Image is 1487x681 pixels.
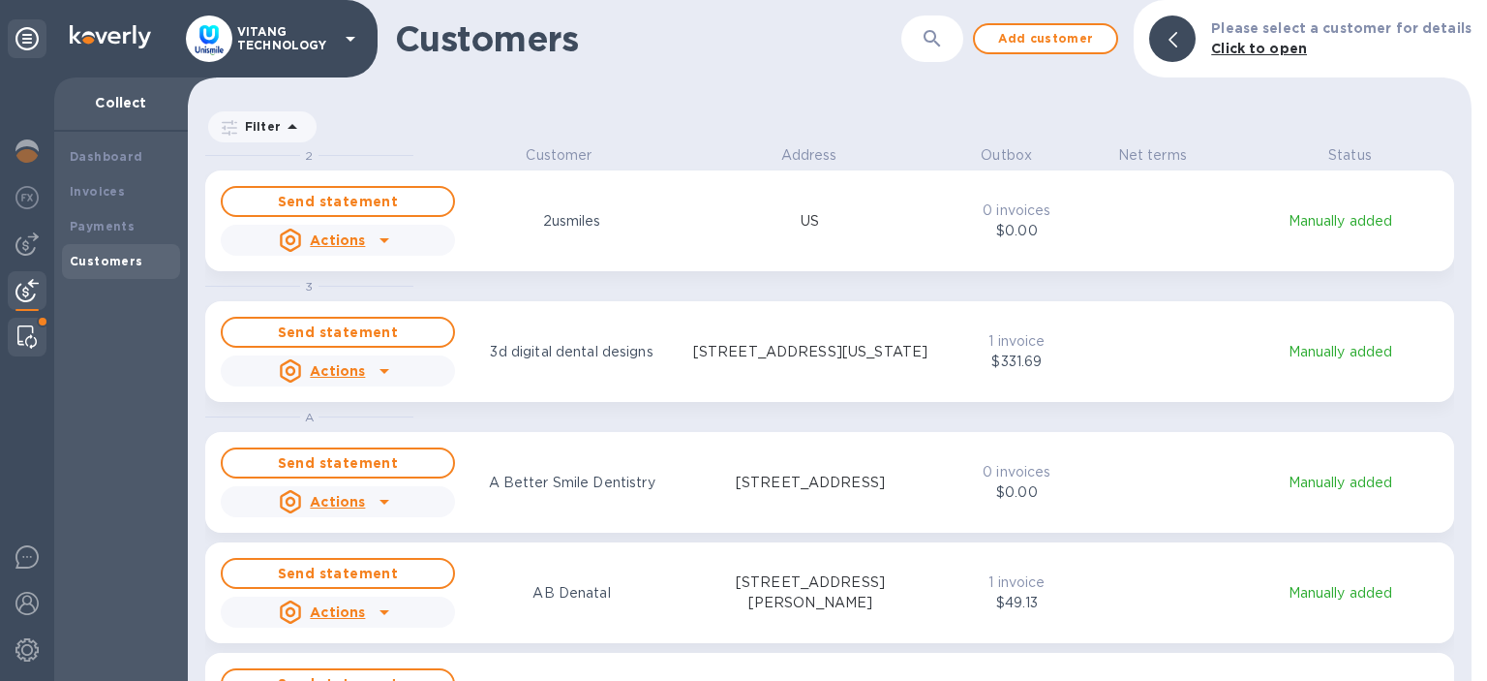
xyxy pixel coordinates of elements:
[8,19,46,58] div: Unpin categories
[1238,583,1442,604] p: Manually added
[237,25,334,52] p: VITANG TECHNOLOGY
[238,321,438,344] span: Send statement
[543,211,601,232] p: 2usmiles
[801,211,819,232] p: US
[1238,211,1442,232] p: Manually added
[221,448,455,479] button: Send statement
[1238,342,1442,362] p: Manually added
[205,542,1454,643] button: Send statementActionsAB Denatal[STREET_ADDRESS][PERSON_NAME]1 invoice$49.13Manually added
[990,27,1101,50] span: Add customer
[305,279,313,294] span: 3
[221,186,455,217] button: Send statement
[205,170,1454,271] button: Send statementActions2usmilesUS0 invoices$0.00Manually added
[693,342,927,362] p: [STREET_ADDRESS][US_STATE]
[532,583,610,604] p: AB Denatal
[205,301,1454,402] button: Send statementActions3d digital dental designs[STREET_ADDRESS][US_STATE]1 invoice$331.69Manually ...
[970,201,1064,221] p: 0 invoices
[1238,473,1442,493] p: Manually added
[310,494,365,510] u: Actions
[970,593,1064,613] p: $49.13
[205,432,1454,533] button: Send statementActionsA Better Smile Dentistry[STREET_ADDRESS]0 invoices$0.00Manually added
[970,462,1064,482] p: 0 invoices
[705,145,913,166] p: Address
[221,317,455,348] button: Send statement
[221,558,455,589] button: Send statement
[736,473,885,493] p: [STREET_ADDRESS]
[1211,41,1307,56] b: Click to open
[70,184,125,199] b: Invoices
[1211,20,1472,36] b: Please select a customer for details
[1246,145,1454,166] p: Status
[70,219,135,233] b: Payments
[238,190,438,213] span: Send statement
[310,604,365,620] u: Actions
[238,451,438,475] span: Send statement
[310,363,365,379] u: Actions
[70,149,143,164] b: Dashboard
[490,342,652,362] p: 3d digital dental designs
[489,473,655,493] p: A Better Smile Dentistry
[238,562,438,585] span: Send statement
[237,118,281,135] p: Filter
[455,145,663,166] p: Customer
[970,573,1064,593] p: 1 invoice
[955,145,1058,166] p: Outbox
[15,186,39,209] img: Foreign exchange
[305,148,313,163] span: 2
[970,221,1064,241] p: $0.00
[692,573,927,613] p: [STREET_ADDRESS][PERSON_NAME]
[305,410,314,424] span: A
[973,23,1118,54] button: Add customer
[70,254,143,268] b: Customers
[970,352,1064,372] p: $331.69
[1100,145,1203,166] p: Net terms
[70,93,172,112] p: Collect
[970,331,1064,352] p: 1 invoice
[70,25,151,48] img: Logo
[310,232,365,248] u: Actions
[970,482,1064,503] p: $0.00
[395,18,850,59] h1: Customers
[205,145,1472,681] div: grid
